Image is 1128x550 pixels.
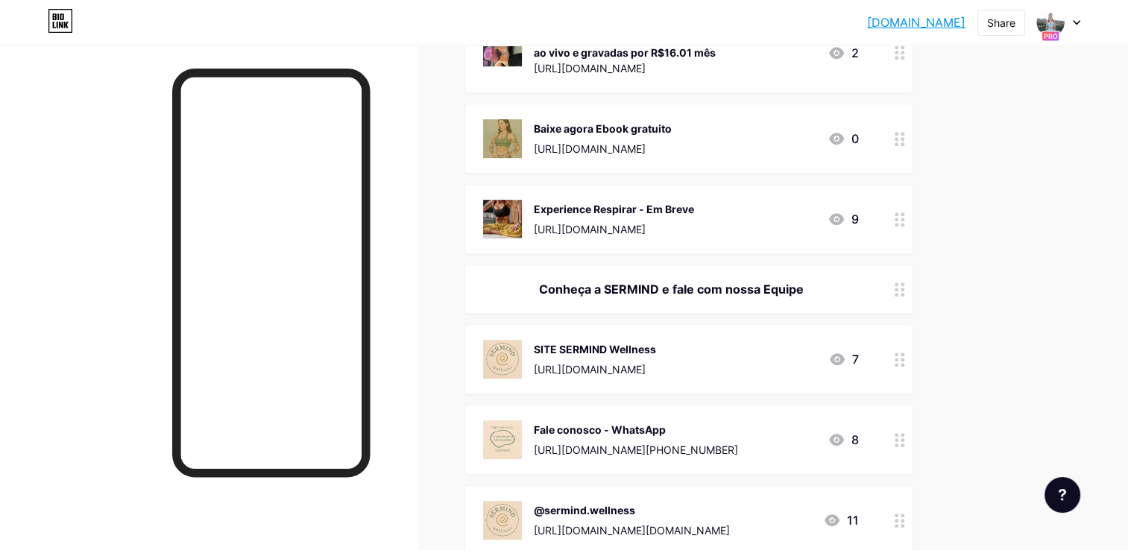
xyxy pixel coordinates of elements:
[828,210,859,228] div: 9
[867,13,965,31] a: [DOMAIN_NAME]
[534,341,656,357] div: SITE SERMIND Wellness
[828,431,859,449] div: 8
[483,501,522,540] img: @sermind.wellness
[534,141,672,157] div: [URL][DOMAIN_NAME]
[483,280,859,298] div: Conheça a SERMIND e fale com nossa Equipe
[483,119,522,158] img: Baixe agora Ebook gratuito
[534,121,672,136] div: Baixe agora Ebook gratuito
[828,44,859,62] div: 2
[483,420,522,459] img: Fale conosco - WhatsApp
[534,201,694,217] div: Experience Respirar - Em Breve
[534,60,816,76] div: [URL][DOMAIN_NAME]
[534,221,694,237] div: [URL][DOMAIN_NAME]
[483,28,522,66] img: Comunidade Premium - 3 x por semana aulas de yoga ao vivo e gravadas por R$16.01 mês
[534,422,738,437] div: Fale conosco - WhatsApp
[534,522,730,538] div: [URL][DOMAIN_NAME][DOMAIN_NAME]
[828,130,859,148] div: 0
[483,340,522,379] img: SITE SERMIND Wellness
[483,200,522,238] img: Experience Respirar - Em Breve
[828,350,859,368] div: 7
[534,361,656,377] div: [URL][DOMAIN_NAME]
[823,511,859,529] div: 11
[1036,8,1065,37] img: pamellaserafim
[534,502,730,518] div: @sermind.wellness
[987,15,1015,31] div: Share
[534,442,738,458] div: [URL][DOMAIN_NAME][PHONE_NUMBER]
